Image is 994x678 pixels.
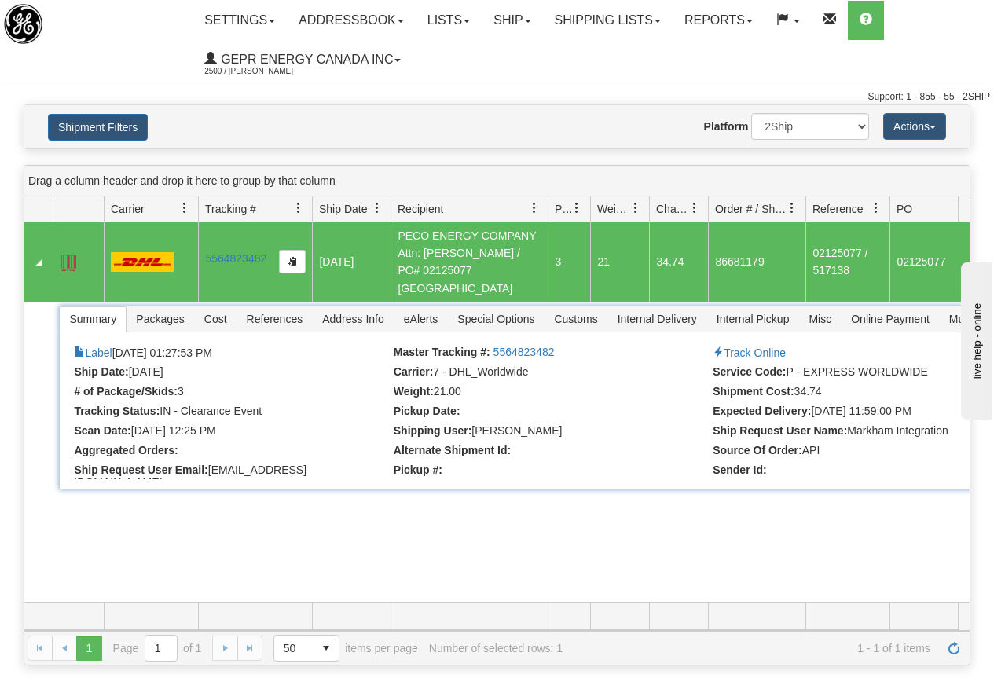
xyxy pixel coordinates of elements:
span: select [314,636,339,661]
span: Special Options [448,306,544,332]
strong: Ship Request User Email: [74,464,207,476]
a: Carrier filter column settings [171,195,198,222]
span: Misc [799,306,841,332]
input: Page 1 [145,636,177,661]
strong: Shipment Cost: [713,385,794,398]
span: Summary [60,306,126,332]
a: Weight filter column settings [622,195,649,222]
span: PO [897,201,912,217]
a: Reports [673,1,765,40]
strong: Shipping User: [394,424,472,437]
li: 3 [74,385,389,401]
a: Lists [416,1,482,40]
strong: Source Of Order: [713,444,802,456]
span: Carrier [111,201,145,217]
li: [DATE] [74,365,389,381]
span: Internal Delivery [608,306,706,332]
iframe: chat widget [958,258,992,419]
li: Joselito Capada (29973) [394,424,709,440]
th: Press ctrl + space to group [649,196,708,222]
a: Label [74,346,112,359]
a: Ship [482,1,542,40]
th: Press ctrl + space to group [104,196,198,222]
a: Track Online [713,346,786,359]
span: items per page [273,635,418,662]
td: 34.74 [649,222,708,302]
span: Address Info [313,306,394,332]
span: 2500 / [PERSON_NAME] [204,64,322,79]
a: Tracking # filter column settings [285,195,312,222]
strong: Pickup Date: [394,405,460,417]
td: PECO ENERGY COMPANY Attn: [PERSON_NAME] / PO# 02125077 [GEOGRAPHIC_DATA] [391,222,548,302]
button: Actions [883,113,946,140]
th: Press ctrl + space to group [889,196,994,222]
span: Tracking # [205,201,256,217]
a: Refresh [941,636,966,661]
span: Reference [812,201,864,217]
th: Press ctrl + space to group [708,196,805,222]
a: 5564823482 [205,252,266,265]
img: logo2500.jpg [4,4,42,44]
strong: Weight: [394,385,434,398]
a: Charge filter column settings [681,195,708,222]
td: [DATE] [312,222,391,302]
strong: Sender Id: [713,464,766,476]
strong: Pickup #: [394,464,442,476]
span: Packages [555,201,571,217]
span: Page of 1 [113,635,202,662]
li: 7 - DHL_Worldwide [394,365,709,381]
span: GEPR Energy Canada Inc [217,53,393,66]
strong: Service Code: [713,365,786,378]
a: Order # / Ship Request # filter column settings [779,195,805,222]
strong: Scan Date: [74,424,130,437]
span: Packages [127,306,193,332]
span: Customs [545,306,607,332]
strong: # of Package/Skids: [74,385,178,398]
li: 21.00 [394,385,709,401]
a: Addressbook [287,1,416,40]
span: Page sizes drop down [273,635,339,662]
strong: Ship Date: [74,365,128,378]
div: Number of selected rows: 1 [429,642,563,654]
span: Internal Pickup [707,306,799,332]
td: 21 [590,222,649,302]
strong: Carrier: [394,365,434,378]
span: Order # / Ship Request # [715,201,787,217]
li: [EMAIL_ADDRESS][DOMAIN_NAME] [74,464,389,479]
strong: Tracking Status: [74,405,160,417]
span: 1 - 1 of 1 items [574,642,930,654]
strong: Master Tracking #: [394,346,490,358]
span: Recipient [398,201,443,217]
span: Ship Date [319,201,367,217]
th: Press ctrl + space to group [805,196,889,222]
strong: Alternate Shipment Id: [394,444,511,456]
td: 02125077 [889,222,994,302]
a: 5564823482 [493,346,555,358]
td: 86681179 [708,222,805,302]
a: Packages filter column settings [563,195,590,222]
strong: Expected Delivery: [713,405,811,417]
a: Ship Date filter column settings [364,195,391,222]
span: References [237,306,313,332]
div: live help - online [12,13,145,25]
th: Press ctrl + space to group [198,196,312,222]
a: GEPR Energy Canada Inc 2500 / [PERSON_NAME] [193,40,413,79]
strong: Aggregated Orders: [74,444,178,456]
li: [DATE] 01:27:53 PM [74,346,389,361]
label: Platform [704,119,749,134]
a: Reference filter column settings [863,195,889,222]
span: Page 1 [76,636,101,661]
a: Shipping lists [543,1,673,40]
th: Press ctrl + space to group [590,196,649,222]
li: [DATE] 12:25 PM [74,424,389,440]
div: grid grouping header [24,166,970,196]
a: Settings [193,1,287,40]
span: 50 [284,640,304,656]
a: Collapse [31,255,46,270]
span: Weight [597,201,630,217]
span: Charge [656,201,689,217]
button: Copy to clipboard [279,250,306,273]
th: Press ctrl + space to group [548,196,590,222]
div: Support: 1 - 855 - 55 - 2SHIP [4,90,990,104]
strong: Ship Request User Name: [713,424,847,437]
